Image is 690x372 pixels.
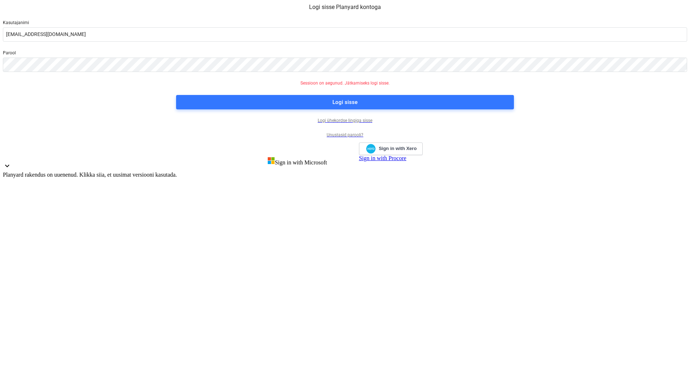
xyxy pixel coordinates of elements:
[654,337,690,372] iframe: Chat Widget
[176,95,514,109] button: Logi sisse
[3,81,687,86] p: Sessioon on aegunud. Jätkamiseks logi sisse.
[3,50,687,58] p: Parool
[359,155,406,161] a: Sign in with Procore
[267,157,275,164] img: Microsoft logo
[3,3,687,12] p: Logi sisse Planyard kontoga
[275,159,327,165] span: Sign in with Microsoft
[264,142,363,158] iframe: Sisselogimine Google'i nupu abil
[267,142,359,158] div: Logi sisse Google’i kontoga. Avaneb uuel vahelehel
[3,162,11,170] i: keyboard_arrow_down
[359,142,423,155] a: Sign in with Xero
[3,20,687,27] p: Kasutajanimi
[3,118,687,124] a: Logi ühekordse lingiga sisse
[332,97,358,107] div: Logi sisse
[3,132,687,138] a: Unustasid parooli?
[3,27,687,42] input: Kasutajanimi
[3,172,687,178] div: Planyard rakendus on uuenenud. Klikka siia, et uusimat versiooni kasutada.
[379,145,417,152] span: Sign in with Xero
[366,144,376,154] img: Xero logo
